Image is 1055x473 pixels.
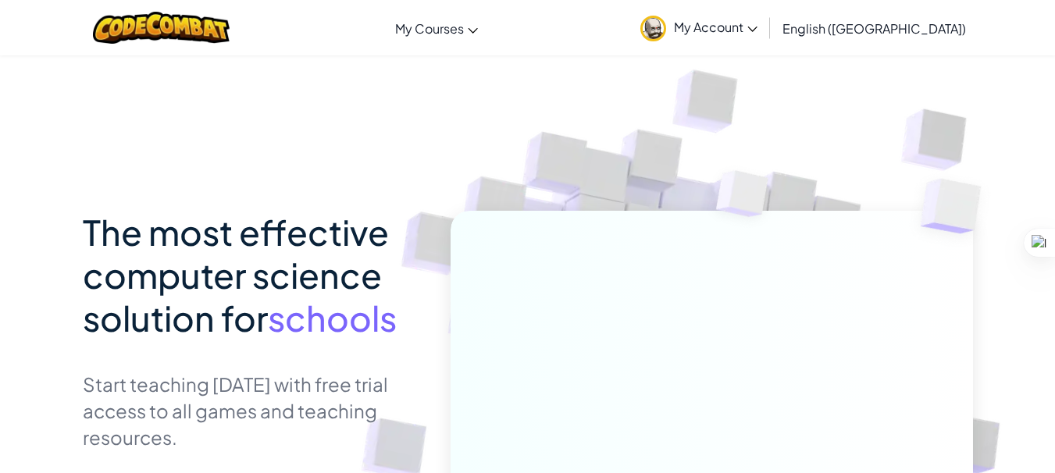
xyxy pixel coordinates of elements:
[83,210,389,340] span: The most effective computer science solution for
[268,296,397,340] span: schools
[686,140,799,256] img: Overlap cubes
[674,19,757,35] span: My Account
[387,7,486,49] a: My Courses
[782,20,966,37] span: English ([GEOGRAPHIC_DATA])
[775,7,974,49] a: English ([GEOGRAPHIC_DATA])
[633,3,765,52] a: My Account
[395,20,464,37] span: My Courses
[83,371,427,450] p: Start teaching [DATE] with free trial access to all games and teaching resources.
[640,16,666,41] img: avatar
[93,12,230,44] img: CodeCombat logo
[889,140,1025,272] img: Overlap cubes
